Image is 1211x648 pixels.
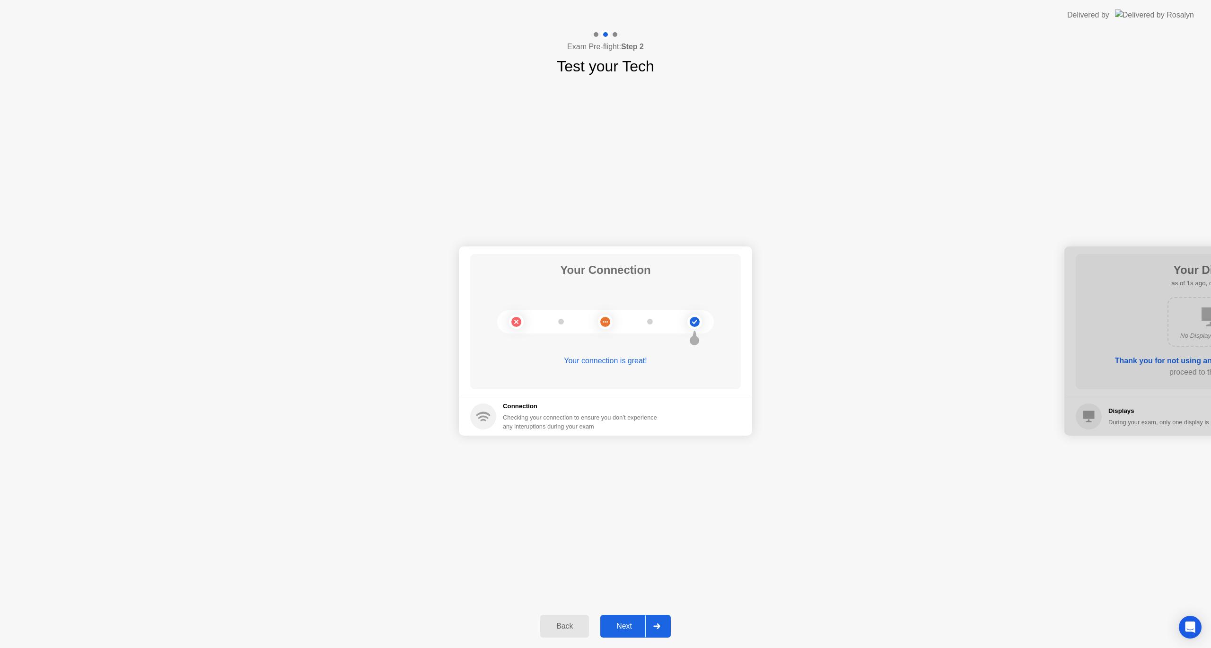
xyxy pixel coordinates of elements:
div: Delivered by [1067,9,1109,21]
h1: Your Connection [560,262,651,279]
button: Next [600,615,671,638]
div: Next [603,622,645,630]
div: Open Intercom Messenger [1179,616,1202,639]
b: Step 2 [621,43,644,51]
h1: Test your Tech [557,55,654,78]
img: Delivered by Rosalyn [1115,9,1194,20]
div: Your connection is great! [470,355,741,367]
div: Checking your connection to ensure you don’t experience any interuptions during your exam [503,413,663,431]
button: Back [540,615,589,638]
h4: Exam Pre-flight: [567,41,644,53]
div: Back [543,622,586,630]
h5: Connection [503,402,663,411]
